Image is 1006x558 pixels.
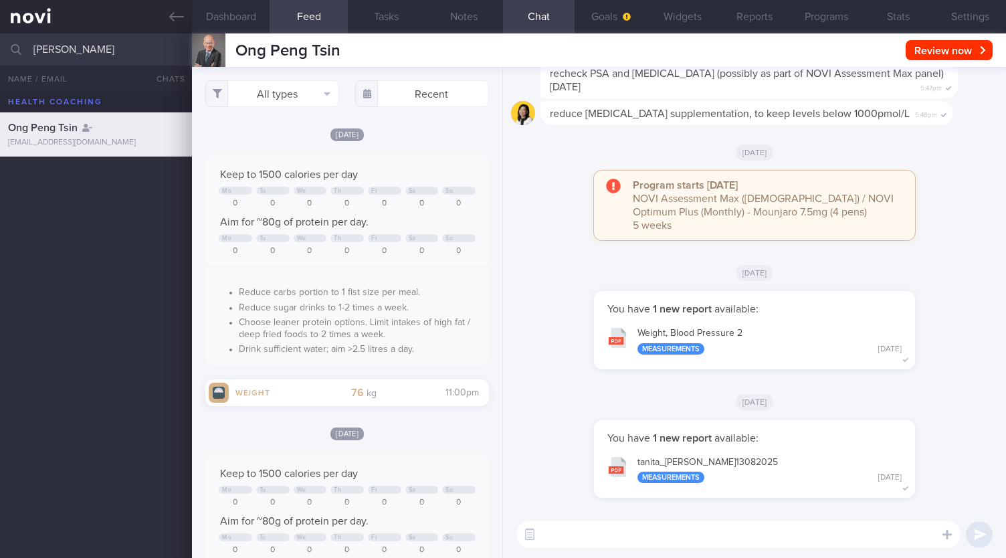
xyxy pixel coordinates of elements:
[368,545,401,555] div: 0
[330,128,364,141] span: [DATE]
[550,68,944,92] span: recheck PSA and [MEDICAL_DATA] (possibly as part of NOVI Assessment Max panel) [DATE]
[219,545,252,555] div: 0
[409,187,416,195] div: Sa
[260,187,266,195] div: Tu
[260,534,266,541] div: Tu
[330,246,364,256] div: 0
[637,328,902,355] div: Weight, Blood Pressure 2
[367,389,377,398] small: kg
[260,235,266,242] div: Tu
[239,284,476,299] li: Reduce carbs portion to 1 fist size per meal.
[550,108,910,119] span: reduce [MEDICAL_DATA] supplementation, to keep levels below 1000pmol/L
[442,545,476,555] div: 0
[220,217,369,227] span: Aim for ~80g of protein per day.
[601,319,908,361] button: Weight, Blood Pressure 2 Measurements [DATE]
[138,66,192,92] button: Chats
[256,545,290,555] div: 0
[229,386,282,397] div: Weight
[239,314,476,341] li: Choose leaner protein options. Limit intakes of high fat / deep fried foods to 2 times a week.
[637,457,902,484] div: tanita_ [PERSON_NAME] 13082025
[368,246,401,256] div: 0
[878,345,902,355] div: [DATE]
[368,199,401,209] div: 0
[334,187,341,195] div: Th
[297,235,306,242] div: We
[330,199,364,209] div: 0
[8,122,78,133] span: Ong Peng Tsin
[334,235,341,242] div: Th
[220,468,358,479] span: Keep to 1500 calories per day
[637,343,704,355] div: Measurements
[205,80,339,107] button: All types
[235,43,340,59] span: Ong Peng Tsin
[445,187,453,195] div: Su
[351,387,364,398] strong: 76
[371,235,377,242] div: Fr
[256,498,290,508] div: 0
[222,187,231,195] div: Mo
[409,235,416,242] div: Sa
[445,534,453,541] div: Su
[297,534,306,541] div: We
[637,472,704,483] div: Measurements
[222,235,231,242] div: Mo
[736,394,774,410] span: [DATE]
[650,304,714,314] strong: 1 new report
[371,534,377,541] div: Fr
[219,199,252,209] div: 0
[633,193,894,217] span: NOVI Assessment Max ([DEMOGRAPHIC_DATA]) / NOVI Optimum Plus (Monthly) - Mounjaro 7.5mg (4 pens)
[294,545,327,555] div: 0
[405,545,439,555] div: 0
[920,80,942,93] span: 5:47pm
[405,498,439,508] div: 0
[633,220,672,231] span: 5 weeks
[371,486,377,494] div: Fr
[601,448,908,490] button: tanita_[PERSON_NAME]13082025 Measurements [DATE]
[409,486,416,494] div: Sa
[330,545,364,555] div: 0
[294,246,327,256] div: 0
[239,299,476,314] li: Reduce sugar drinks to 1-2 times a week.
[330,498,364,508] div: 0
[736,145,774,161] span: [DATE]
[334,534,341,541] div: Th
[915,107,937,120] span: 5:48pm
[368,498,401,508] div: 0
[607,432,902,445] p: You have available:
[297,486,306,494] div: We
[256,199,290,209] div: 0
[294,498,327,508] div: 0
[222,486,231,494] div: Mo
[371,187,377,195] div: Fr
[222,534,231,541] div: Mo
[8,138,184,148] div: [EMAIL_ADDRESS][DOMAIN_NAME]
[633,180,738,191] strong: Program starts [DATE]
[239,341,476,356] li: Drink sufficient water; aim >2.5 litres a day.
[442,246,476,256] div: 0
[260,486,266,494] div: Tu
[650,433,714,444] strong: 1 new report
[607,302,902,316] p: You have available:
[445,235,453,242] div: Su
[736,265,774,281] span: [DATE]
[334,486,341,494] div: Th
[294,199,327,209] div: 0
[220,169,358,180] span: Keep to 1500 calories per day
[409,534,416,541] div: Sa
[405,199,439,209] div: 0
[445,388,479,397] span: 11:00pm
[220,516,369,527] span: Aim for ~80g of protein per day.
[878,473,902,483] div: [DATE]
[405,246,439,256] div: 0
[256,246,290,256] div: 0
[906,40,993,60] button: Review now
[330,428,364,440] span: [DATE]
[442,199,476,209] div: 0
[219,246,252,256] div: 0
[219,498,252,508] div: 0
[297,187,306,195] div: We
[445,486,453,494] div: Su
[442,498,476,508] div: 0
